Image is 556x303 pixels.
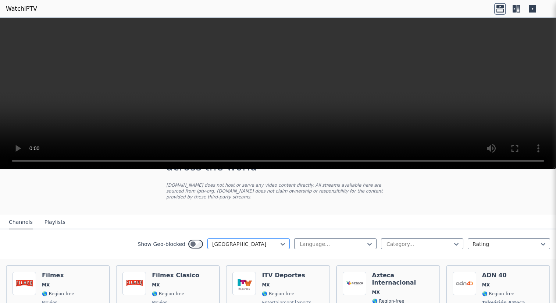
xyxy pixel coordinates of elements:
[262,282,270,288] span: MX
[42,272,74,279] h6: Filmex
[13,272,36,295] img: Filmex
[152,272,199,279] h6: Filmex Clasico
[9,215,33,229] button: Channels
[44,215,65,229] button: Playlists
[372,272,434,286] h6: Azteca Internacional
[197,189,214,194] a: iptv-org
[122,272,146,295] img: Filmex Clasico
[372,289,380,295] span: MX
[262,291,294,297] span: 🌎 Region-free
[262,272,311,279] h6: ITV Deportes
[152,291,184,297] span: 🌎 Region-free
[453,272,476,295] img: ADN 40
[152,282,160,288] span: MX
[6,4,37,13] a: WatchIPTV
[42,282,50,288] span: MX
[343,272,366,295] img: Azteca Internacional
[42,291,74,297] span: 🌎 Region-free
[138,240,185,248] label: Show Geo-blocked
[482,282,490,288] span: MX
[482,291,514,297] span: 🌎 Region-free
[232,272,256,295] img: ITV Deportes
[482,272,527,279] h6: ADN 40
[166,182,390,200] p: [DOMAIN_NAME] does not host or serve any video content directly. All streams available here are s...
